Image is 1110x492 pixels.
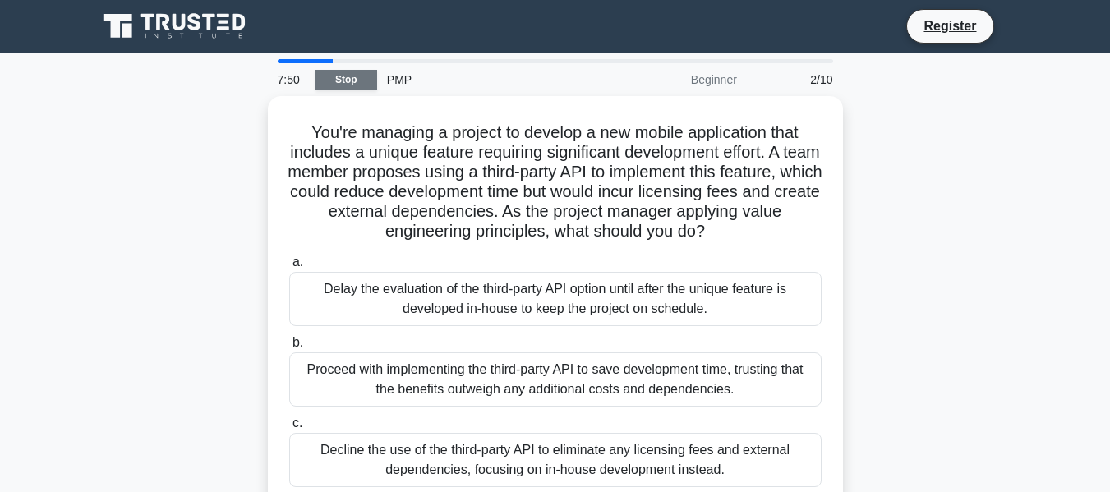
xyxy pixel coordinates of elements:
[747,63,843,96] div: 2/10
[289,433,822,487] div: Decline the use of the third-party API to eliminate any licensing fees and external dependencies,...
[292,335,303,349] span: b.
[288,122,823,242] h5: You're managing a project to develop a new mobile application that includes a unique feature requ...
[914,16,986,36] a: Register
[315,70,377,90] a: Stop
[289,352,822,407] div: Proceed with implementing the third-party API to save development time, trusting that the benefit...
[292,416,302,430] span: c.
[289,272,822,326] div: Delay the evaluation of the third-party API option until after the unique feature is developed in...
[377,63,603,96] div: PMP
[292,255,303,269] span: a.
[603,63,747,96] div: Beginner
[268,63,315,96] div: 7:50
